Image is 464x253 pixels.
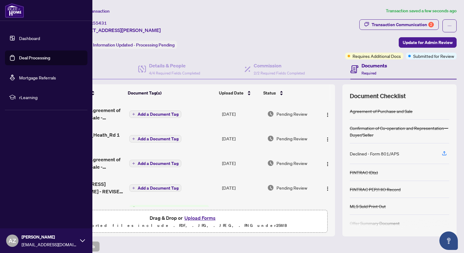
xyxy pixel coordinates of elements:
span: Drag & Drop orUpload FormsSupported files include .PDF, .JPG, .JPEG, .PNG under25MB [40,210,327,233]
img: Logo [325,162,330,167]
span: 2/2 Required Fields Completed [254,71,305,75]
th: Document Tag(s) [125,84,216,102]
span: Pending Review [276,135,307,142]
button: Logo [323,134,333,143]
span: Requires Additional Docs [353,53,401,59]
th: Upload Date [216,84,261,102]
span: Pending Review [276,184,307,191]
button: Status Icon120 Amendment to Agreement of Purchase and Sale [129,205,209,222]
div: Agreement of Purchase and Sale [350,108,413,114]
span: Submitted for Review [413,53,454,59]
button: Logo [323,109,333,119]
button: Add a Document Tag [129,135,181,143]
div: FINTRAC ID(s) [350,169,378,176]
p: Supported files include .PDF, .JPG, .JPEG, .PNG under 25 MB [43,222,324,229]
div: 2 [428,22,434,27]
button: Add a Document Tag [129,160,181,167]
div: Transaction Communication [372,20,434,30]
button: Update for Admin Review [399,37,457,48]
a: Dashboard [19,35,40,41]
span: [STREET_ADDRESS][PERSON_NAME] [76,26,161,34]
button: Transaction Communication2 [359,19,439,30]
img: Document Status [267,184,274,191]
img: logo [5,3,24,18]
img: Status Icon [129,205,136,212]
span: Drag & Drop or [150,214,217,222]
h4: Documents [361,62,387,69]
button: Upload Forms [183,214,217,222]
span: plus [132,113,135,116]
td: [DATE] [220,126,265,151]
span: View Transaction [77,8,110,14]
span: Upload Date [219,90,244,96]
a: Mortgage Referrals [19,75,56,80]
img: Document Status [267,110,274,117]
span: plus [132,162,135,165]
td: [DATE] [220,175,265,200]
span: Update for Admin Review [403,38,453,47]
button: Add a Document Tag [129,159,181,167]
span: AZ [9,236,16,245]
button: Open asap [439,231,458,250]
button: Add a Document Tag [129,184,181,192]
img: Logo [325,137,330,142]
td: [DATE] [220,102,265,126]
div: Status: [76,41,177,49]
article: Transaction saved a few seconds ago [386,7,457,14]
button: Add a Document Tag [129,110,181,118]
img: Document Status [267,135,274,142]
span: Status [263,90,276,96]
td: [DATE] [220,200,265,227]
div: Confirmation of Co-operation and Representation—Buyer/Seller [350,125,449,138]
span: rLearning [19,94,83,101]
span: ellipsis [447,24,452,28]
div: FINTRAC PEP/HIO Record [350,186,401,193]
span: Pending Review [276,160,307,167]
img: Logo [325,186,330,191]
span: [PERSON_NAME] [22,234,77,240]
div: Declined - Form 801/APS [350,150,399,157]
span: 4/4 Required Fields Completed [149,71,200,75]
div: MLS Sold Print Out [350,203,386,210]
button: Add a Document Tag [129,110,181,118]
span: Add a Document Tag [138,161,179,166]
th: Status [261,84,315,102]
img: Logo [325,112,330,117]
span: Add a Document Tag [138,137,179,141]
h4: Details & People [149,62,200,69]
span: plus [132,137,135,140]
span: Pending Review [276,110,307,117]
span: Add a Document Tag [138,186,179,190]
span: 120 Amendment to Agreement of Purchase and Sale [136,205,209,212]
span: plus [132,187,135,190]
a: Deal Processing [19,55,50,61]
span: [EMAIL_ADDRESS][DOMAIN_NAME] [22,241,77,248]
span: Add a Document Tag [138,112,179,116]
img: Document Status [267,160,274,167]
span: 55431 [93,20,107,26]
span: Document Checklist [350,92,406,100]
h4: Commission [254,62,305,69]
button: Logo [323,158,333,168]
td: [DATE] [220,151,265,175]
span: Information Updated - Processing Pending [93,42,175,48]
button: Logo [323,183,333,193]
span: Required [361,71,376,75]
